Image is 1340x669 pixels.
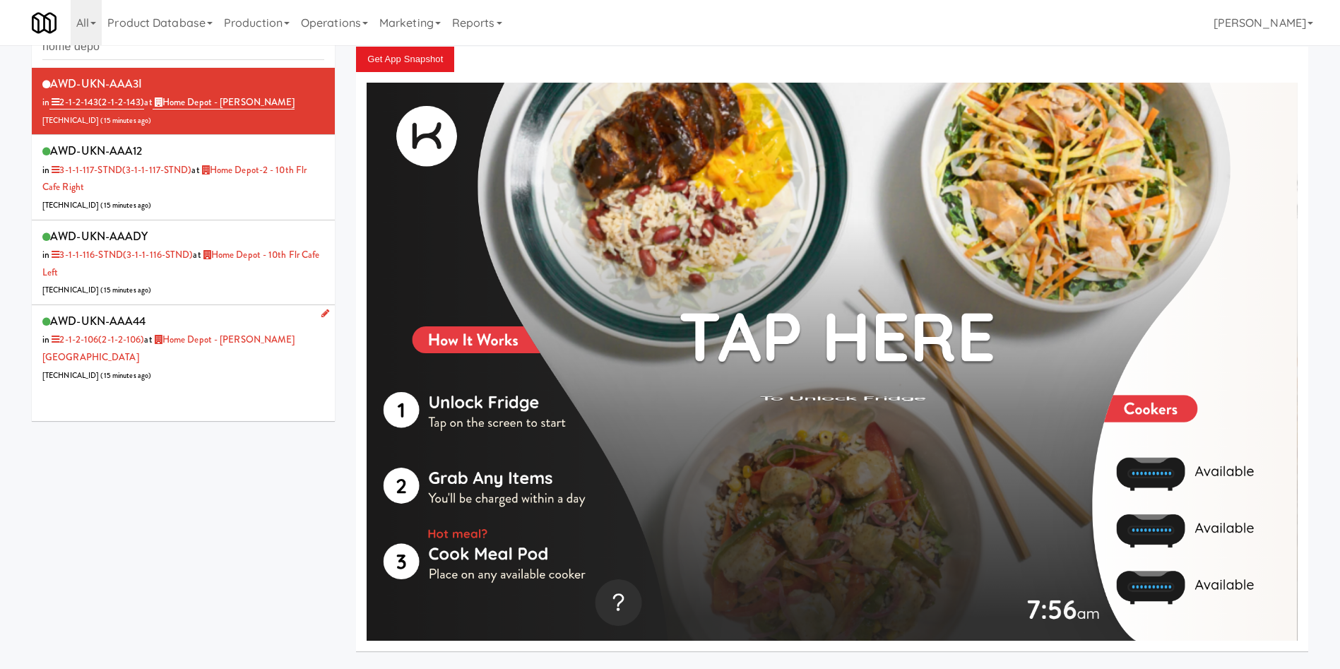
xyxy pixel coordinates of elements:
[49,333,144,346] a: 2-1-2-106(2-1-2-106)
[42,248,193,261] span: in
[122,163,192,177] span: (3-1-1-117-STND)
[32,11,57,35] img: Micromart
[42,333,295,364] span: at
[50,143,142,159] span: AWD-UKN-AAA12
[42,333,144,346] span: in
[104,200,148,211] span: 15 minutes ago
[144,95,295,109] span: at
[42,333,295,364] a: Home Depot - [PERSON_NAME][GEOGRAPHIC_DATA]
[32,220,335,305] li: AWD-UKN-AAADYin 3-1-1-116-STND(3-1-1-116-STND)at Home Depot - 10th Flr Cafe Left[TECHNICAL_ID] (1...
[42,115,151,126] span: [TECHNICAL_ID] ( )
[104,285,148,295] span: 15 minutes ago
[98,95,144,109] span: (2-1-2-143)
[50,76,142,92] span: AWD-UKN-AAA3I
[42,248,319,279] a: Home Depot - 10th Flr Cafe Left
[32,135,335,220] li: AWD-UKN-AAA12in 3-1-1-117-STND(3-1-1-117-STND)at Home Depot-2 - 10th Flr Cafe Right[TECHNICAL_ID]...
[42,248,319,279] span: at
[42,200,151,211] span: [TECHNICAL_ID] ( )
[153,95,295,109] a: Home Depot - [PERSON_NAME]
[42,285,151,295] span: [TECHNICAL_ID] ( )
[49,163,191,177] a: 3-1-1-117-STND(3-1-1-117-STND)
[367,83,1298,641] img: bjzi6og7nbl3ugljk2ag.png
[104,370,148,381] span: 15 minutes ago
[42,95,144,109] span: in
[50,228,148,244] span: AWD-UKN-AAADY
[50,313,146,329] span: AWD-UKN-AAA44
[42,34,324,60] input: Search tablets
[356,47,454,72] button: Get App Snapshot
[32,68,335,136] li: AWD-UKN-AAA3Iin 2-1-2-143(2-1-2-143)at Home Depot - [PERSON_NAME][TECHNICAL_ID] (15 minutes ago)
[42,370,151,381] span: [TECHNICAL_ID] ( )
[32,305,335,389] li: AWD-UKN-AAA44in 2-1-2-106(2-1-2-106)at Home Depot - [PERSON_NAME][GEOGRAPHIC_DATA][TECHNICAL_ID] ...
[49,95,144,109] a: 2-1-2-143(2-1-2-143)
[42,163,191,177] span: in
[104,115,148,126] span: 15 minutes ago
[49,248,193,261] a: 3-1-1-116-STND(3-1-1-116-STND)
[123,248,194,261] span: (3-1-1-116-STND)
[98,333,144,346] span: (2-1-2-106)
